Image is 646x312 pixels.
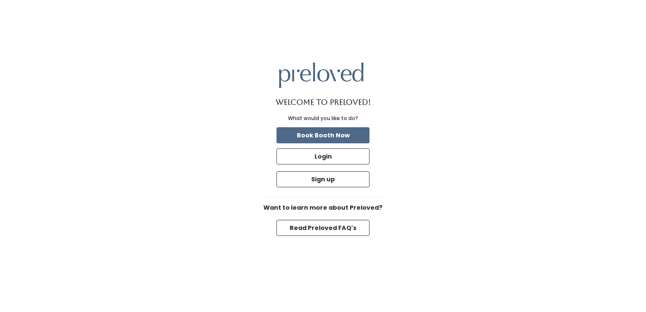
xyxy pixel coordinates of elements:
div: What would you like to do? [288,115,358,122]
button: Sign up [276,171,370,187]
h1: Welcome to Preloved! [276,98,371,107]
h6: Want to learn more about Preloved? [260,205,386,211]
button: Read Preloved FAQ's [276,220,370,236]
img: preloved logo [279,63,364,88]
button: Book Booth Now [276,127,370,143]
a: Login [275,147,371,166]
button: Login [276,148,370,164]
a: Sign up [275,170,371,189]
